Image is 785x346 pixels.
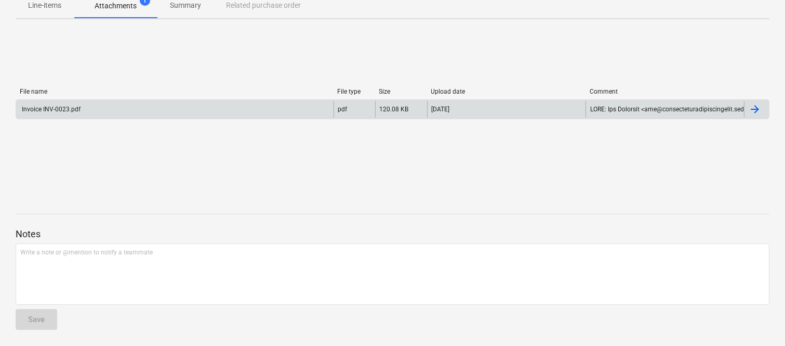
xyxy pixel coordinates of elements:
[338,88,371,95] div: File type
[20,88,329,95] div: File name
[431,88,582,95] div: Upload date
[380,106,409,113] div: 120.08 KB
[432,106,450,113] div: [DATE]
[338,106,348,113] div: pdf
[20,106,81,113] div: Invoice INV-0023.pdf
[379,88,423,95] div: Size
[733,296,785,346] iframe: Chat Widget
[590,88,740,95] div: Comment
[16,228,769,240] p: Notes
[95,1,137,11] p: Attachments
